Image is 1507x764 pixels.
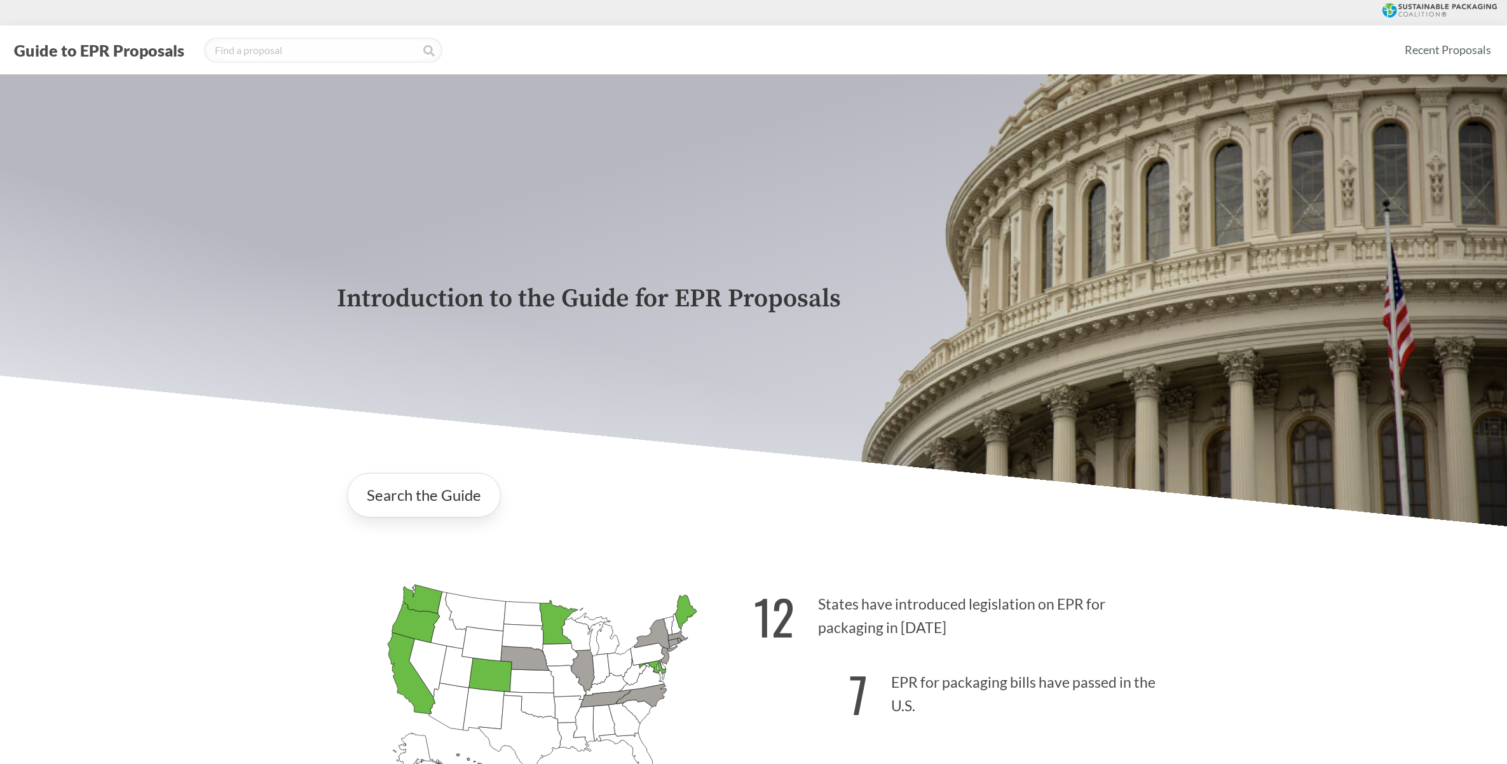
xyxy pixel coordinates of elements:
[1399,36,1497,64] a: Recent Proposals
[754,651,1171,730] p: EPR for packaging bills have passed in the U.S.
[10,40,188,60] button: Guide to EPR Proposals
[347,473,501,517] a: Search the Guide
[754,581,794,651] strong: 12
[754,573,1171,651] p: States have introduced legislation on EPR for packaging in [DATE]
[204,38,442,63] input: Find a proposal
[849,658,868,729] strong: 7
[337,285,1171,313] p: Introduction to the Guide for EPR Proposals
